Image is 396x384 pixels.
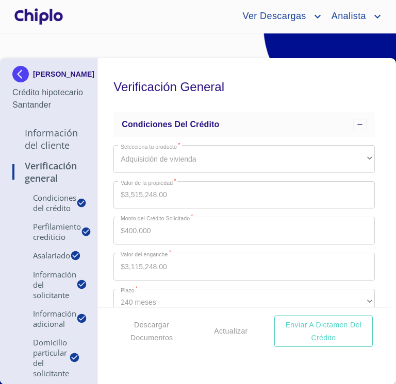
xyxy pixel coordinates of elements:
[113,289,375,317] div: 240 meses
[122,120,219,129] span: Condiciones del Crédito
[283,319,365,344] span: Enviar a Dictamen del Crédito
[113,112,375,137] div: Condiciones del Crédito
[33,70,94,78] p: [PERSON_NAME]
[12,66,85,86] div: [PERSON_NAME]
[120,319,183,344] span: Descargar Documentos
[115,316,187,347] button: Descargar Documentos
[274,316,373,347] button: Enviar a Dictamen del Crédito
[12,337,69,378] p: Domicilio Particular del Solicitante
[218,325,244,338] span: Actualizar
[324,8,384,25] button: account of current user
[12,86,85,111] p: Crédito hipotecario Santander
[113,145,375,173] div: Adquisición de vivienda
[213,316,249,347] button: Actualizar
[113,66,375,108] h5: Verificación General
[12,269,76,300] p: Información del Solicitante
[12,221,81,242] p: Perfilamiento crediticio
[12,308,76,329] p: Información adicional
[12,193,76,213] p: Condiciones del Crédito
[12,160,85,184] p: Verificación General
[235,8,323,25] button: account of current user
[12,66,33,82] img: Docupass spot blue
[12,250,70,260] p: Asalariado
[235,8,311,25] span: Ver Descargas
[324,8,371,25] span: Analista
[12,127,85,151] p: Información del Cliente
